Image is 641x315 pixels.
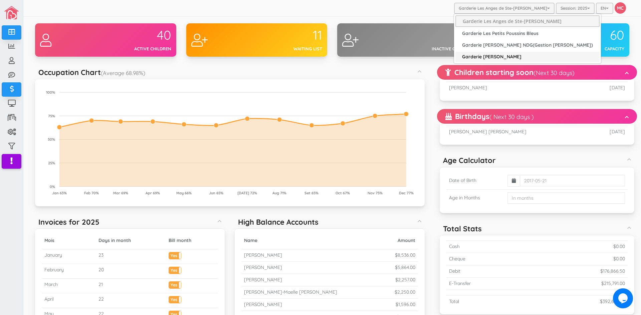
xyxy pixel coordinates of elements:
[42,264,96,279] td: February
[384,238,415,243] h5: Amount
[169,267,181,272] label: Yes
[446,277,532,290] td: E-Transfer
[169,238,215,243] h5: Bill month
[169,296,181,301] label: Yes
[408,46,473,52] div: Inactive children
[395,252,415,258] small: $8,536.00
[48,114,55,118] tspan: 75%
[48,161,55,165] tspan: 25%
[257,28,322,42] div: 11
[532,265,628,277] td: $176,866.50
[96,279,166,293] td: 21
[4,6,19,19] img: image
[445,68,575,76] h5: Children starting soon
[446,82,569,94] td: [PERSON_NAME]
[96,264,166,279] td: 20
[237,191,257,195] tspan: [DATE] 72%
[272,191,286,195] tspan: Aug 71%
[176,191,192,195] tspan: May 66%
[489,113,534,121] small: ( Next 30 days )
[443,225,482,233] h5: Total Stats
[446,265,532,277] td: Debit
[445,112,534,120] h5: Birthdays
[42,279,96,293] td: March
[42,293,96,308] td: April
[52,191,67,195] tspan: Jan 63%
[532,277,628,290] td: $215,791.00
[98,238,163,243] h5: Days in month
[169,252,181,257] label: Yes
[96,293,166,308] td: 22
[336,191,350,195] tspan: Oct 67%
[38,68,145,76] h5: Occupation Chart
[443,156,496,164] h5: Age Calculator
[446,240,532,253] td: Cash
[244,252,282,258] small: [PERSON_NAME]
[399,191,414,195] tspan: Dec 77%
[105,46,171,52] div: Active children
[84,191,99,195] tspan: Feb 70%
[446,172,505,190] td: Date of Birth
[446,253,532,265] td: Cheque
[244,238,378,243] h5: Name
[113,191,128,195] tspan: Mar 69%
[520,175,625,186] input: 2017-05-21
[532,295,628,307] td: $392,657.50
[532,240,628,253] td: $0.00
[569,82,628,94] td: [DATE]
[613,288,634,308] iframe: chat widget
[44,238,93,243] h5: Mois
[446,126,592,138] td: [PERSON_NAME] [PERSON_NAME]
[96,249,166,264] td: 23
[446,189,505,206] td: Age in Months
[395,277,415,283] small: $2,257.00
[395,264,415,270] small: $5,864.00
[244,264,282,270] small: [PERSON_NAME]
[395,289,415,295] small: $2,250.00
[42,249,96,264] td: January
[507,192,625,204] input: In months
[533,69,575,77] small: (Next 30 days)
[50,184,55,189] tspan: 0%
[532,253,628,265] td: $0.00
[46,90,55,95] tspan: 100%
[257,46,322,52] div: Waiting list
[209,191,223,195] tspan: Jun 65%
[146,191,160,195] tspan: Apr 69%
[396,301,415,307] small: $1,596.00
[48,137,55,142] tspan: 50%
[304,191,318,195] tspan: Set 65%
[244,301,282,307] small: [PERSON_NAME]
[38,218,99,226] h5: Invoices for 2025
[368,191,383,195] tspan: Nov 75%
[244,277,282,283] small: [PERSON_NAME]
[408,28,473,42] div: 25
[446,295,532,307] td: Total
[591,126,628,138] td: [DATE]
[244,289,337,295] small: [PERSON_NAME]-Maelle [PERSON_NAME]
[105,28,171,42] div: 40
[238,218,318,226] h5: High Balance Accounts
[169,282,181,287] label: Yes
